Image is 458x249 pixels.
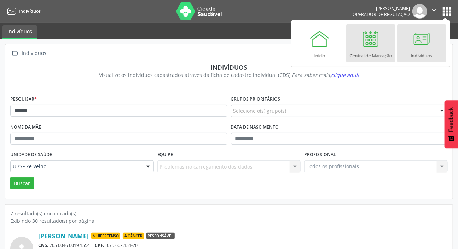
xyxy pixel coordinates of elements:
div: Indivíduos [15,63,443,71]
span: CNS: [38,242,48,248]
img: img [412,4,427,19]
i:  [430,6,438,14]
label: Pesquisar [10,94,37,105]
button: Buscar [10,177,34,189]
div: [PERSON_NAME] [353,5,410,11]
div: Exibindo 30 resultado(s) por página [10,217,448,225]
label: Profissional [304,149,336,160]
div: 7 resultado(s) encontrado(s) [10,210,448,217]
a: Início [295,24,344,62]
label: Grupos prioritários [231,94,280,105]
a: Indivíduos [2,25,37,39]
button:  [427,4,441,19]
span: Câncer [123,233,144,239]
div: Visualize os indivíduos cadastrados através da ficha de cadastro individual (CDS). [15,71,443,79]
i:  [10,48,21,58]
label: Equipe [157,149,173,160]
label: Nome da mãe [10,122,41,133]
a: Indivíduos [397,24,446,62]
button: apps [441,5,453,18]
span: UBSF Ze Velho [13,163,139,170]
span: Operador de regulação [353,11,410,17]
a: Central de Marcação [346,24,395,62]
label: Unidade de saúde [10,149,52,160]
div: 705 0046 6019 1554 [38,242,448,248]
label: Data de nascimento [231,122,279,133]
span: Feedback [448,107,454,132]
div: Indivíduos [21,48,48,58]
span: clique aqui! [331,72,359,78]
a:  Indivíduos [10,48,48,58]
button: Feedback - Mostrar pesquisa [445,100,458,148]
span: Indivíduos [19,8,41,14]
span: Hipertenso [91,233,120,239]
span: CPF: [95,242,105,248]
span: Selecione o(s) grupo(s) [233,107,286,114]
span: Responsável [146,233,175,239]
a: [PERSON_NAME] [38,232,89,240]
span: 675.662.434-20 [107,242,138,248]
i: Para saber mais, [292,72,359,78]
a: Indivíduos [5,5,41,17]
